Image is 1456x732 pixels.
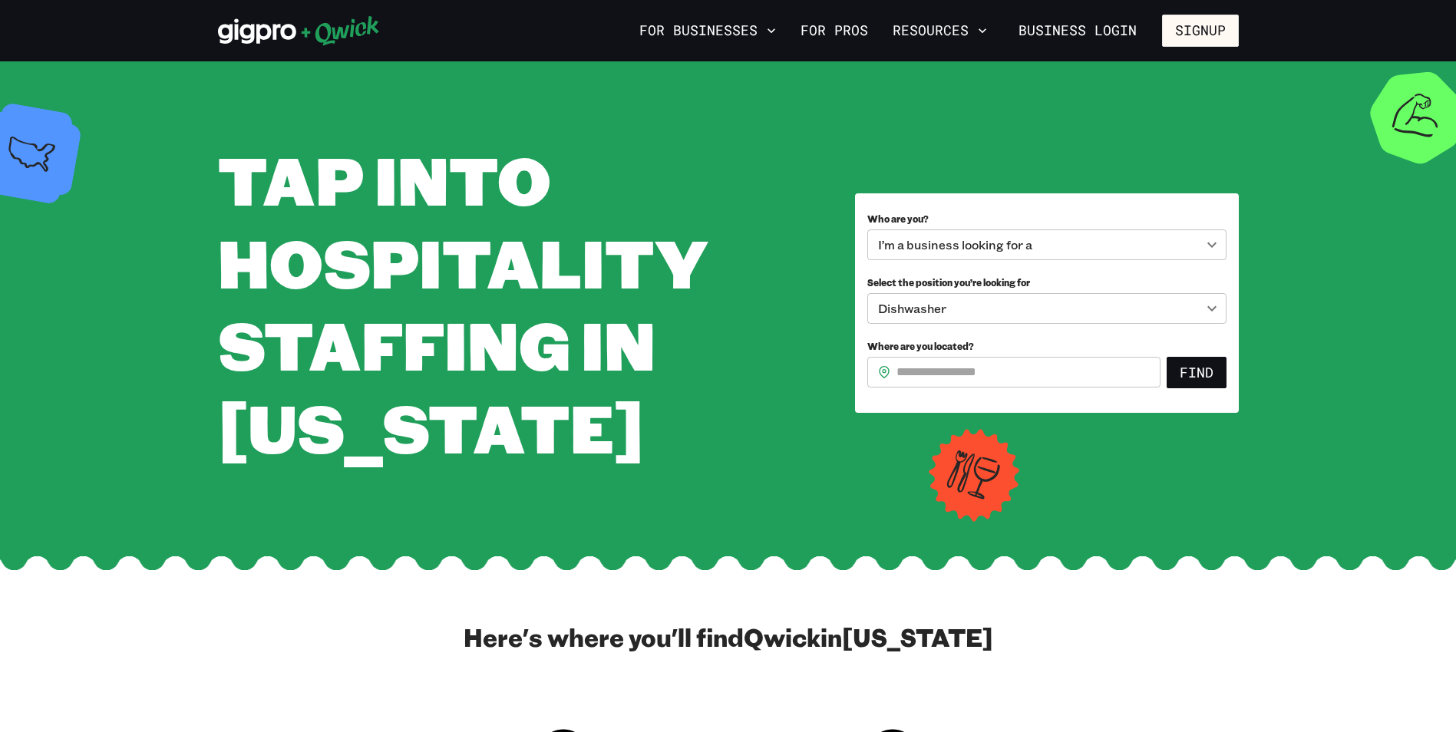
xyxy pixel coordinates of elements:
[1167,357,1227,389] button: Find
[867,229,1227,260] div: I’m a business looking for a
[218,135,708,471] span: Tap into Hospitality Staffing in [US_STATE]
[464,622,993,652] h2: Here's where you'll find Qwick in [US_STATE]
[867,340,974,352] span: Where are you located?
[867,213,929,225] span: Who are you?
[867,276,1030,289] span: Select the position you’re looking for
[1162,15,1239,47] button: Signup
[633,18,782,44] button: For Businesses
[1005,15,1150,47] a: Business Login
[794,18,874,44] a: For Pros
[886,18,993,44] button: Resources
[867,293,1227,324] div: Dishwasher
